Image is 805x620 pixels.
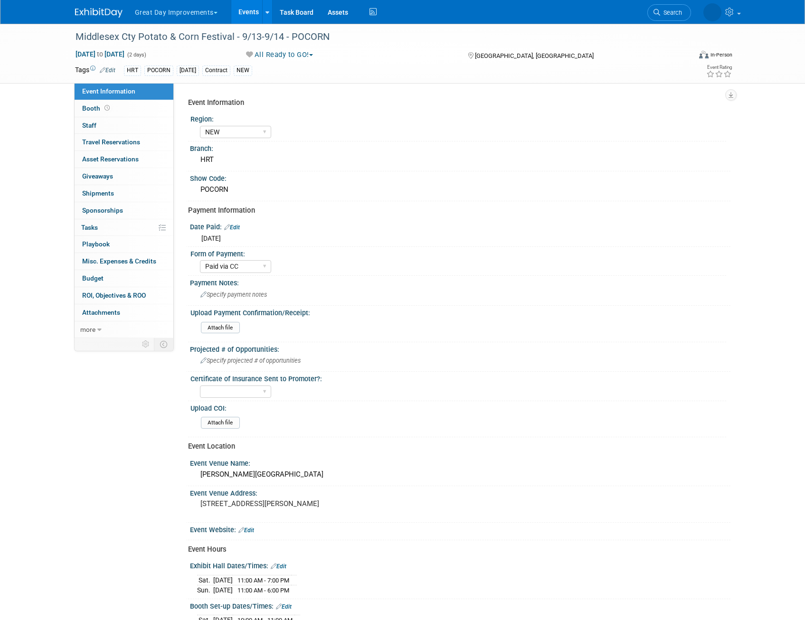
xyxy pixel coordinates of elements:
td: Personalize Event Tab Strip [138,338,154,350]
span: (2 days) [126,52,146,58]
td: Sat. [197,575,213,585]
span: [DATE] [DATE] [75,50,125,58]
img: Paula Shoemaker [660,5,721,16]
span: Specify payment notes [200,291,267,298]
div: HRT [124,66,141,75]
td: [DATE] [213,575,233,585]
div: Event Venue Name: [190,456,730,468]
span: Event Information [82,87,135,95]
div: Event Hours [188,545,723,554]
img: Format-Inperson.png [699,51,709,58]
div: Event Format [635,49,733,64]
span: Asset Reservations [82,155,139,163]
td: Tags [75,65,115,76]
a: Edit [224,224,240,231]
span: 11:00 AM - 7:00 PM [237,577,289,584]
a: Shipments [75,185,173,202]
div: Projected # of Opportunities: [190,342,730,354]
a: Budget [75,270,173,287]
td: [DATE] [213,585,233,595]
span: more [80,326,95,333]
a: Tasks [75,219,173,236]
span: [GEOGRAPHIC_DATA], [GEOGRAPHIC_DATA] [475,52,594,59]
div: POCORN [144,66,173,75]
div: Upload COI: [190,401,726,413]
span: Attachments [82,309,120,316]
a: Staff [75,117,173,134]
div: In-Person [710,51,732,58]
div: Payment Information [188,206,723,216]
span: Specify projected # of opportunities [200,357,301,364]
span: to [95,50,104,58]
a: Edit [276,603,292,610]
a: Search [604,4,647,21]
span: Search [616,9,638,16]
div: HRT [197,152,723,167]
div: Branch: [190,141,730,153]
span: Playbook [82,240,110,248]
span: Budget [82,274,104,282]
a: Playbook [75,236,173,253]
span: 11:00 AM - 6:00 PM [237,587,289,594]
div: Event Website: [190,523,730,535]
span: Travel Reservations [82,138,140,146]
a: Edit [100,67,115,74]
a: Misc. Expenses & Credits [75,253,173,270]
a: Asset Reservations [75,151,173,168]
div: Date Paid: [190,220,730,232]
div: [DATE] [177,66,199,75]
span: Staff [82,122,96,129]
span: Tasks [81,224,98,231]
img: ExhibitDay [75,8,123,18]
a: Event Information [75,83,173,100]
span: ROI, Objectives & ROO [82,291,146,299]
td: Toggle Event Tabs [154,338,173,350]
span: Sponsorships [82,207,123,214]
div: Event Venue Address: [190,486,730,498]
div: NEW [234,66,252,75]
div: Region: [190,112,726,124]
div: Certificate of Insurance Sent to Promoter?: [190,372,726,384]
a: Edit [271,563,286,570]
div: Event Location [188,442,723,451]
div: [PERSON_NAME][GEOGRAPHIC_DATA] [197,467,723,482]
a: ROI, Objectives & ROO [75,287,173,304]
span: [DATE] [201,235,221,242]
a: Attachments [75,304,173,321]
div: Exhibit Hall Dates/Times: [190,559,730,571]
a: Giveaways [75,168,173,185]
div: Show Code: [190,171,730,183]
a: more [75,321,173,338]
span: Giveaways [82,172,113,180]
div: Payment Notes: [190,276,730,288]
a: Edit [238,527,254,534]
span: Shipments [82,189,114,197]
td: Sun. [197,585,213,595]
div: Contract [202,66,230,75]
pre: [STREET_ADDRESS][PERSON_NAME] [200,499,405,508]
div: POCORN [197,182,723,197]
div: Event Information [188,98,723,108]
div: Middlesex Cty Potato & Corn Festival - 9/13-9/14 - POCORN [72,28,677,46]
a: Travel Reservations [75,134,173,150]
button: All Ready to GO! [243,50,317,60]
a: Booth [75,100,173,117]
div: Booth Set-up Dates/Times: [190,599,730,611]
div: Form of Payment: [190,247,726,259]
span: Booth [82,104,112,112]
div: Upload Payment Confirmation/Receipt: [190,306,726,318]
span: Misc. Expenses & Credits [82,257,156,265]
div: Event Rating [706,65,732,70]
a: Sponsorships [75,202,173,219]
span: Booth not reserved yet [103,104,112,112]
